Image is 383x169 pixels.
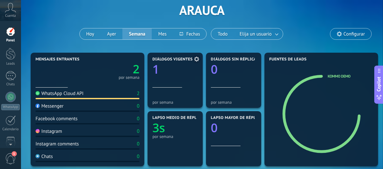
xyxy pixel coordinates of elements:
div: 0 [137,116,140,122]
div: 0 [137,128,140,134]
div: Panel [1,38,20,43]
span: Diálogos vigentes [152,57,193,62]
span: Copilot [376,77,382,91]
img: Chats [36,154,40,158]
button: Hoy [80,28,101,39]
div: por semana [152,100,198,105]
button: Mes [152,28,173,39]
text: 0 [211,61,218,77]
span: 1 [12,151,17,156]
button: Ayer [101,28,123,39]
button: Elija un usuario [234,28,283,39]
div: por semana [152,134,198,139]
span: Diálogos sin réplica [211,57,256,62]
div: por semana [211,100,256,105]
span: Fuentes de leads [269,57,307,62]
div: Calendario [1,127,20,132]
div: 2 [137,90,140,97]
div: 0 [137,141,140,147]
span: Lapso mayor de réplica [211,116,262,120]
img: WhatsApp Cloud API [36,91,40,95]
div: Instagram comments [36,141,79,147]
img: Messenger [36,104,40,108]
div: Leads [1,62,20,66]
text: 1 [152,61,159,77]
img: Instagram [36,129,40,133]
div: 0 [137,103,140,109]
div: Chats [36,153,53,160]
div: Messenger [36,103,64,109]
text: 3s [152,119,165,136]
span: Mensajes entrantes [36,57,79,62]
button: Semana [122,28,152,39]
span: Elija un usuario [238,30,273,38]
text: 2 [133,61,140,77]
text: 0 [211,119,218,136]
div: Chats [1,82,20,87]
div: 0 [137,153,140,160]
div: WhatsApp Cloud API [36,90,84,97]
span: Lapso medio de réplica [152,116,203,120]
div: Facebook comments [36,116,78,122]
button: Fechas [173,28,206,39]
span: Configurar [344,31,365,37]
button: Todo [211,28,234,39]
span: Cuenta [5,14,16,18]
div: WhatsApp [1,104,20,110]
div: por semana [119,76,140,79]
a: 2 [88,61,140,77]
div: Instagram [36,128,62,134]
a: Kommo Demo [328,74,351,79]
